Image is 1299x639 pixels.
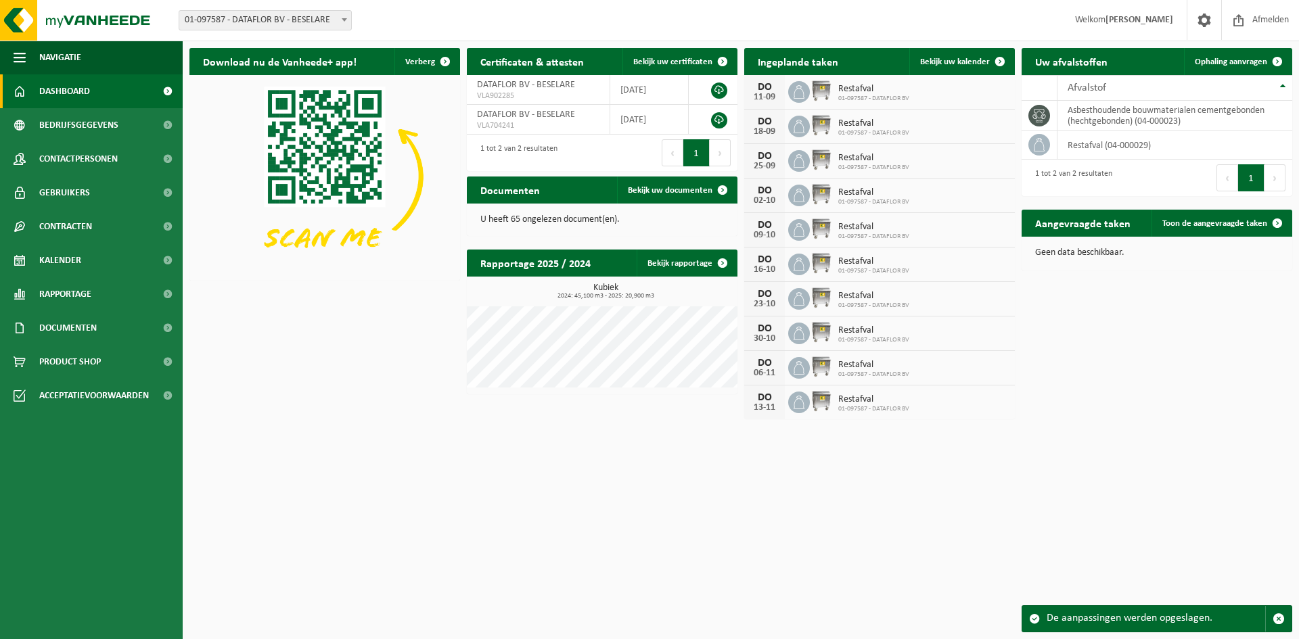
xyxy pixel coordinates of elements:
td: asbesthoudende bouwmaterialen cementgebonden (hechtgebonden) (04-000023) [1057,101,1292,131]
span: 01-097587 - DATAFLOR BV [838,164,909,172]
span: Restafval [838,394,909,405]
div: 25-09 [751,162,778,171]
td: [DATE] [610,75,689,105]
span: Restafval [838,325,909,336]
span: 01-097587 - DATAFLOR BV - BESELARE [179,11,351,30]
span: Kalender [39,243,81,277]
td: [DATE] [610,105,689,135]
span: VLA902285 [477,91,599,101]
div: 02-10 [751,196,778,206]
button: 1 [1238,164,1264,191]
span: Contracten [39,210,92,243]
span: 01-097587 - DATAFLOR BV [838,233,909,241]
span: Ophaling aanvragen [1195,57,1267,66]
div: DO [751,289,778,300]
div: 18-09 [751,127,778,137]
span: 01-097587 - DATAFLOR BV [838,405,909,413]
span: Bedrijfsgegevens [39,108,118,142]
span: Restafval [838,153,909,164]
td: restafval (04-000029) [1057,131,1292,160]
div: DO [751,220,778,231]
span: Navigatie [39,41,81,74]
span: 01-097587 - DATAFLOR BV [838,336,909,344]
button: Verberg [394,48,459,75]
img: WB-1100-GAL-GY-04 [810,389,833,412]
h2: Aangevraagde taken [1022,210,1144,236]
span: Afvalstof [1068,82,1106,93]
span: Restafval [838,84,909,95]
span: Restafval [838,187,909,198]
span: Acceptatievoorwaarden [39,379,149,412]
span: Contactpersonen [39,142,118,176]
button: Previous [662,139,683,166]
span: Toon de aangevraagde taken [1162,219,1267,228]
div: DO [751,151,778,162]
span: 01-097587 - DATAFLOR BV [838,198,909,206]
button: Next [1264,164,1285,191]
div: 09-10 [751,231,778,240]
button: 1 [683,139,710,166]
p: Geen data beschikbaar. [1035,248,1279,258]
div: 23-10 [751,300,778,309]
span: Verberg [405,57,435,66]
span: 01-097587 - DATAFLOR BV [838,371,909,379]
span: Bekijk uw kalender [920,57,990,66]
div: DO [751,323,778,334]
span: Restafval [838,222,909,233]
span: 01-097587 - DATAFLOR BV [838,129,909,137]
a: Bekijk uw kalender [909,48,1013,75]
span: DATAFLOR BV - BESELARE [477,110,575,120]
span: DATAFLOR BV - BESELARE [477,80,575,90]
a: Bekijk uw documenten [617,176,736,204]
div: 16-10 [751,265,778,275]
h2: Ingeplande taken [744,48,852,74]
span: 01-097587 - DATAFLOR BV [838,302,909,310]
a: Bekijk rapportage [637,250,736,277]
span: Product Shop [39,345,101,379]
div: DO [751,82,778,93]
h2: Documenten [467,176,553,203]
span: Restafval [838,256,909,267]
div: DO [751,254,778,265]
h2: Rapportage 2025 / 2024 [467,250,604,276]
button: Previous [1216,164,1238,191]
h2: Certificaten & attesten [467,48,597,74]
span: Restafval [838,360,909,371]
img: WB-1100-GAL-GY-04 [810,79,833,102]
span: Dashboard [39,74,90,108]
span: Documenten [39,311,97,345]
h2: Download nu de Vanheede+ app! [189,48,370,74]
span: 2024: 45,100 m3 - 2025: 20,900 m3 [474,293,737,300]
strong: [PERSON_NAME] [1106,15,1173,25]
div: 1 tot 2 van 2 resultaten [1028,163,1112,193]
span: 01-097587 - DATAFLOR BV - BESELARE [179,10,352,30]
div: DO [751,392,778,403]
span: VLA704241 [477,120,599,131]
span: Restafval [838,291,909,302]
div: 30-10 [751,334,778,344]
a: Toon de aangevraagde taken [1152,210,1291,237]
span: Bekijk uw certificaten [633,57,712,66]
a: Ophaling aanvragen [1184,48,1291,75]
span: Gebruikers [39,176,90,210]
img: WB-1100-GAL-GY-04 [810,321,833,344]
div: DO [751,358,778,369]
span: Bekijk uw documenten [628,186,712,195]
a: Bekijk uw certificaten [622,48,736,75]
div: DO [751,185,778,196]
div: 06-11 [751,369,778,378]
img: WB-1100-GAL-GY-04 [810,286,833,309]
div: 1 tot 2 van 2 resultaten [474,138,557,168]
img: WB-1100-GAL-GY-04 [810,217,833,240]
div: DO [751,116,778,127]
span: 01-097587 - DATAFLOR BV [838,95,909,103]
img: WB-1100-GAL-GY-04 [810,148,833,171]
span: Rapportage [39,277,91,311]
div: 11-09 [751,93,778,102]
img: WB-1100-GAL-GY-04 [810,114,833,137]
button: Next [710,139,731,166]
h3: Kubiek [474,283,737,300]
span: 01-097587 - DATAFLOR BV [838,267,909,275]
div: De aanpassingen werden opgeslagen. [1047,606,1265,632]
div: 13-11 [751,403,778,412]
